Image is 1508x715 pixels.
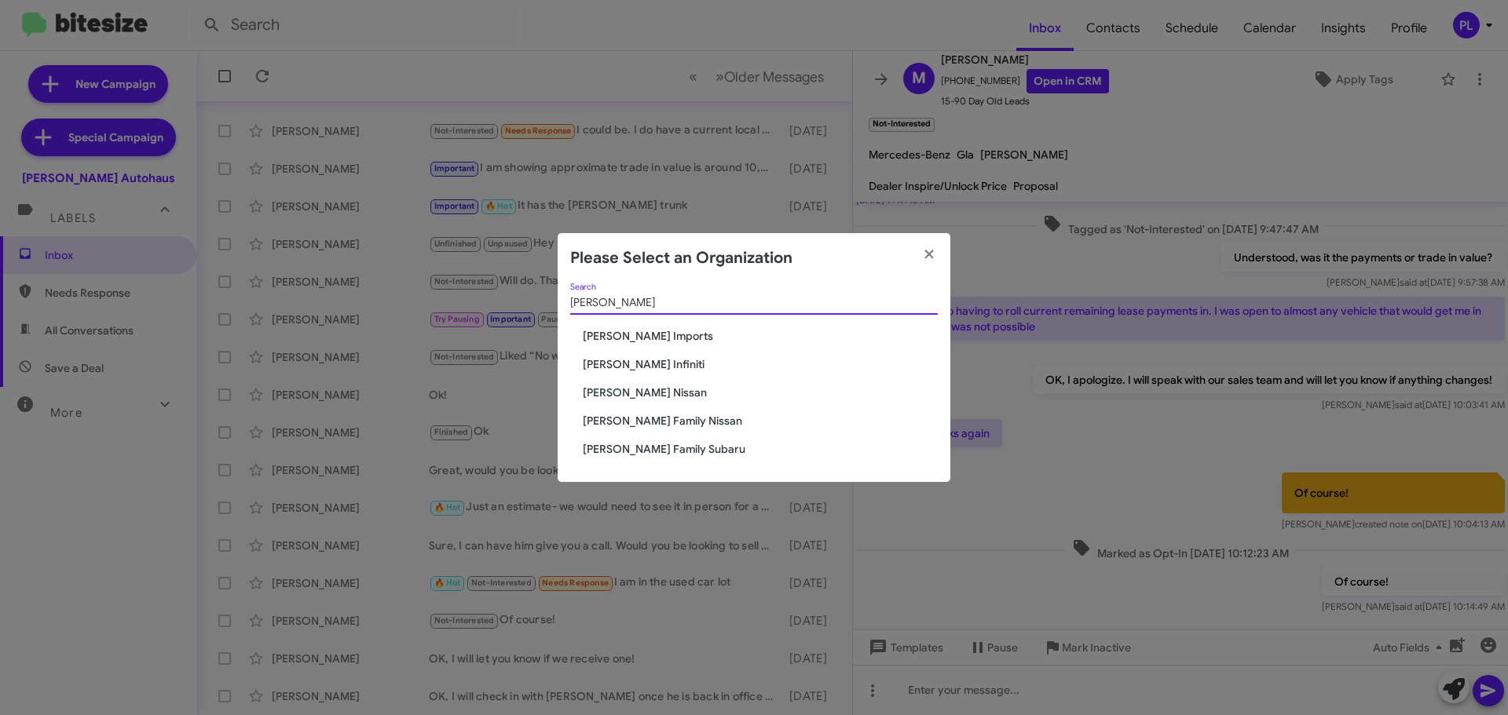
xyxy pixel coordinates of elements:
[583,413,938,429] span: [PERSON_NAME] Family Nissan
[583,356,938,372] span: [PERSON_NAME] Infiniti
[583,441,938,457] span: [PERSON_NAME] Family Subaru
[583,328,938,344] span: [PERSON_NAME] Imports
[570,246,792,271] h2: Please Select an Organization
[583,385,938,400] span: [PERSON_NAME] Nissan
